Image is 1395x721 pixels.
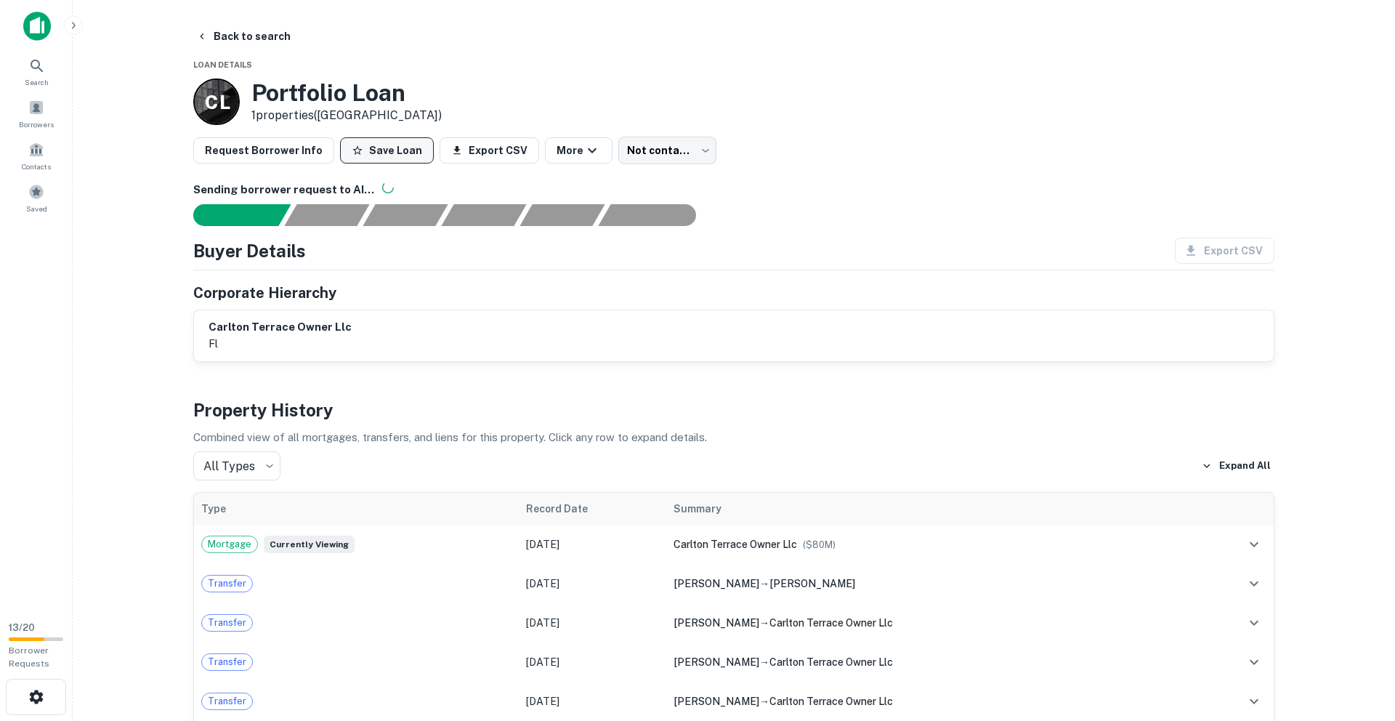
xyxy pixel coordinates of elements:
div: AI fulfillment process complete. [599,204,713,226]
div: Documents found, AI parsing details... [363,204,448,226]
span: Currently viewing [264,536,355,553]
span: carlton terrace owner llc [674,539,797,550]
iframe: Chat Widget [1322,605,1395,674]
span: Loan Details [193,60,252,69]
span: Borrower Requests [9,645,49,669]
a: Saved [4,178,68,217]
a: Contacts [4,136,68,175]
td: [DATE] [519,564,666,603]
h6: Sending borrower request to AI... [193,182,1274,198]
a: Borrowers [4,94,68,133]
img: capitalize-icon.png [23,12,51,41]
span: Search [25,76,49,88]
td: [DATE] [519,603,666,643]
div: Your request is received and processing... [284,204,369,226]
h5: Corporate Hierarchy [193,282,336,304]
span: Transfer [202,655,252,669]
div: → [674,654,1190,670]
div: → [674,693,1190,709]
div: Principals found, still searching for contact information. This may take time... [519,204,604,226]
td: [DATE] [519,525,666,564]
p: 1 properties ([GEOGRAPHIC_DATA]) [251,107,442,124]
h3: Portfolio Loan [251,79,442,107]
td: [DATE] [519,643,666,682]
td: [DATE] [519,682,666,721]
h4: Buyer Details [193,238,306,264]
span: Transfer [202,616,252,630]
span: Borrowers [19,118,54,130]
th: Record Date [519,493,666,525]
span: [PERSON_NAME] [769,578,855,589]
span: carlton terrace owner llc [769,656,893,668]
span: Transfer [202,576,252,591]
span: ($ 80M ) [803,539,836,550]
button: Back to search [190,23,296,49]
span: carlton terrace owner llc [769,617,893,629]
button: expand row [1242,532,1266,557]
a: Search [4,52,68,91]
div: → [674,576,1190,592]
div: → [674,615,1190,631]
span: [PERSON_NAME] [674,578,759,589]
span: 13 / 20 [9,622,35,633]
div: Not contacted [618,137,716,164]
h6: carlton terrace owner llc [209,319,352,336]
span: Mortgage [202,537,257,552]
span: carlton terrace owner llc [769,696,893,707]
button: expand row [1242,571,1266,596]
p: Combined view of all mortgages, transfers, and liens for this property. Click any row to expand d... [193,429,1274,446]
div: All Types [193,451,280,480]
button: Save Loan [340,137,434,164]
h4: Property History [193,397,1274,423]
span: Contacts [22,161,51,172]
button: More [545,137,612,164]
span: [PERSON_NAME] [674,617,759,629]
span: [PERSON_NAME] [674,696,759,707]
th: Type [194,493,519,525]
p: C L [205,88,229,116]
div: Sending borrower request to AI... [176,204,285,226]
div: Principals found, AI now looking for contact information... [441,204,526,226]
span: Saved [26,203,47,214]
a: C L [193,78,240,125]
span: Transfer [202,694,252,709]
button: expand row [1242,650,1266,674]
button: expand row [1242,689,1266,714]
p: fl [209,335,352,353]
span: [PERSON_NAME] [674,656,759,668]
button: Request Borrower Info [193,137,334,164]
th: Summary [666,493,1197,525]
button: Expand All [1198,455,1274,477]
button: expand row [1242,611,1266,635]
button: Export CSV [440,137,539,164]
